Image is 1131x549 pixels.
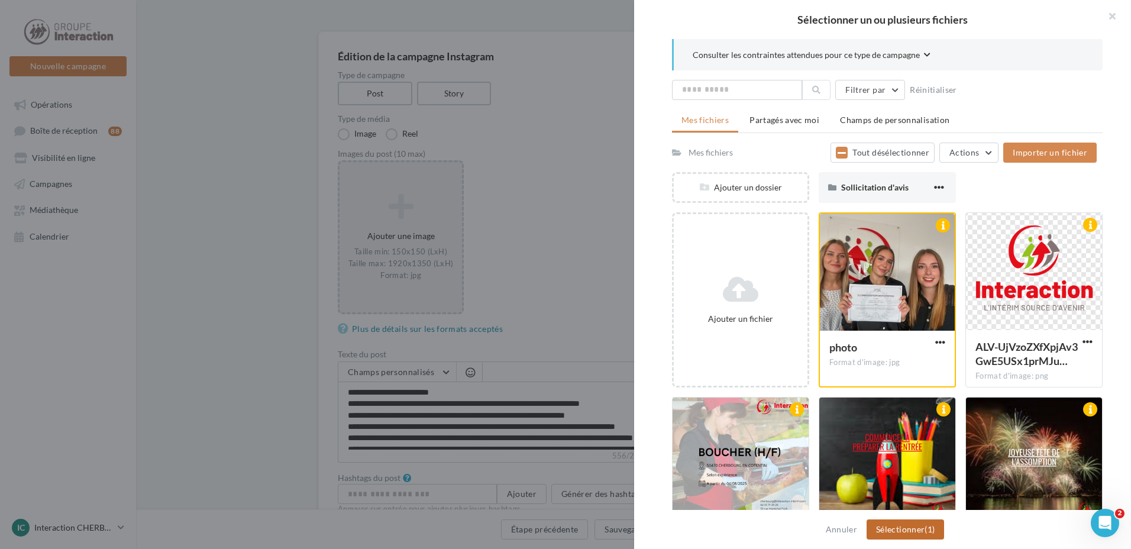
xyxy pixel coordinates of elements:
div: Ajouter un fichier [678,313,803,325]
span: Sollicitation d'avis [841,182,909,192]
button: Tout désélectionner [831,143,935,163]
span: photo [829,341,857,354]
span: Mes fichiers [681,115,729,125]
span: 2 [1115,509,1124,518]
span: (1) [925,524,935,534]
button: Consulter les contraintes attendues pour ce type de campagne [693,49,930,63]
iframe: Intercom live chat [1091,509,1119,537]
button: Filtrer par [835,80,905,100]
span: ALV-UjVzoZXfXpjAv3GwE5USx1prMJuZSCEA_q7QSGtt0V3NnBrMab-N [975,340,1078,367]
button: Importer un fichier [1003,143,1097,163]
span: Champs de personnalisation [840,115,949,125]
button: Réinitialiser [905,83,962,97]
div: Format d'image: jpg [829,357,945,368]
div: Format d'image: png [975,371,1093,382]
div: Mes fichiers [689,147,733,159]
button: Sélectionner(1) [867,519,944,540]
span: Actions [949,147,979,157]
span: Consulter les contraintes attendues pour ce type de campagne [693,49,920,61]
span: Partagés avec moi [749,115,819,125]
button: Actions [939,143,998,163]
button: Annuler [821,522,862,537]
h2: Sélectionner un ou plusieurs fichiers [653,14,1112,25]
span: Importer un fichier [1013,147,1087,157]
div: Ajouter un dossier [674,182,807,193]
